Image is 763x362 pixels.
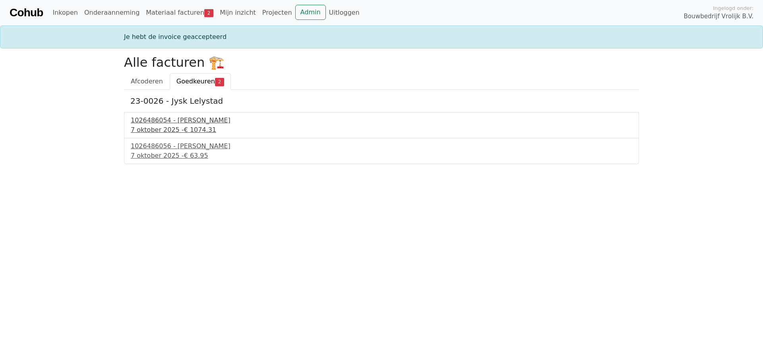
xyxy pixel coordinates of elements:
[204,9,213,17] span: 2
[81,5,143,21] a: Onderaanneming
[326,5,363,21] a: Uitloggen
[124,73,170,90] a: Afcoderen
[170,73,231,90] a: Goedkeuren2
[131,116,632,125] div: 1026486054 - [PERSON_NAME]
[215,78,224,86] span: 2
[184,152,208,159] span: € 63.95
[713,4,753,12] span: Ingelogd onder:
[259,5,295,21] a: Projecten
[143,5,217,21] a: Materiaal facturen2
[131,141,632,151] div: 1026486056 - [PERSON_NAME]
[131,125,632,135] div: 7 oktober 2025 -
[184,126,216,134] span: € 1074.31
[176,77,215,85] span: Goedkeuren
[124,55,639,70] h2: Alle facturen 🏗️
[684,12,753,21] span: Bouwbedrijf Vrolijk B.V.
[295,5,326,20] a: Admin
[131,116,632,135] a: 1026486054 - [PERSON_NAME]7 oktober 2025 -€ 1074.31
[131,141,632,161] a: 1026486056 - [PERSON_NAME]7 oktober 2025 -€ 63.95
[131,77,163,85] span: Afcoderen
[217,5,259,21] a: Mijn inzicht
[131,151,632,161] div: 7 oktober 2025 -
[10,3,43,22] a: Cohub
[119,32,644,42] div: Je hebt de invoice geaccepteerd
[49,5,81,21] a: Inkopen
[130,96,633,106] h5: 23-0026 - Jysk Lelystad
